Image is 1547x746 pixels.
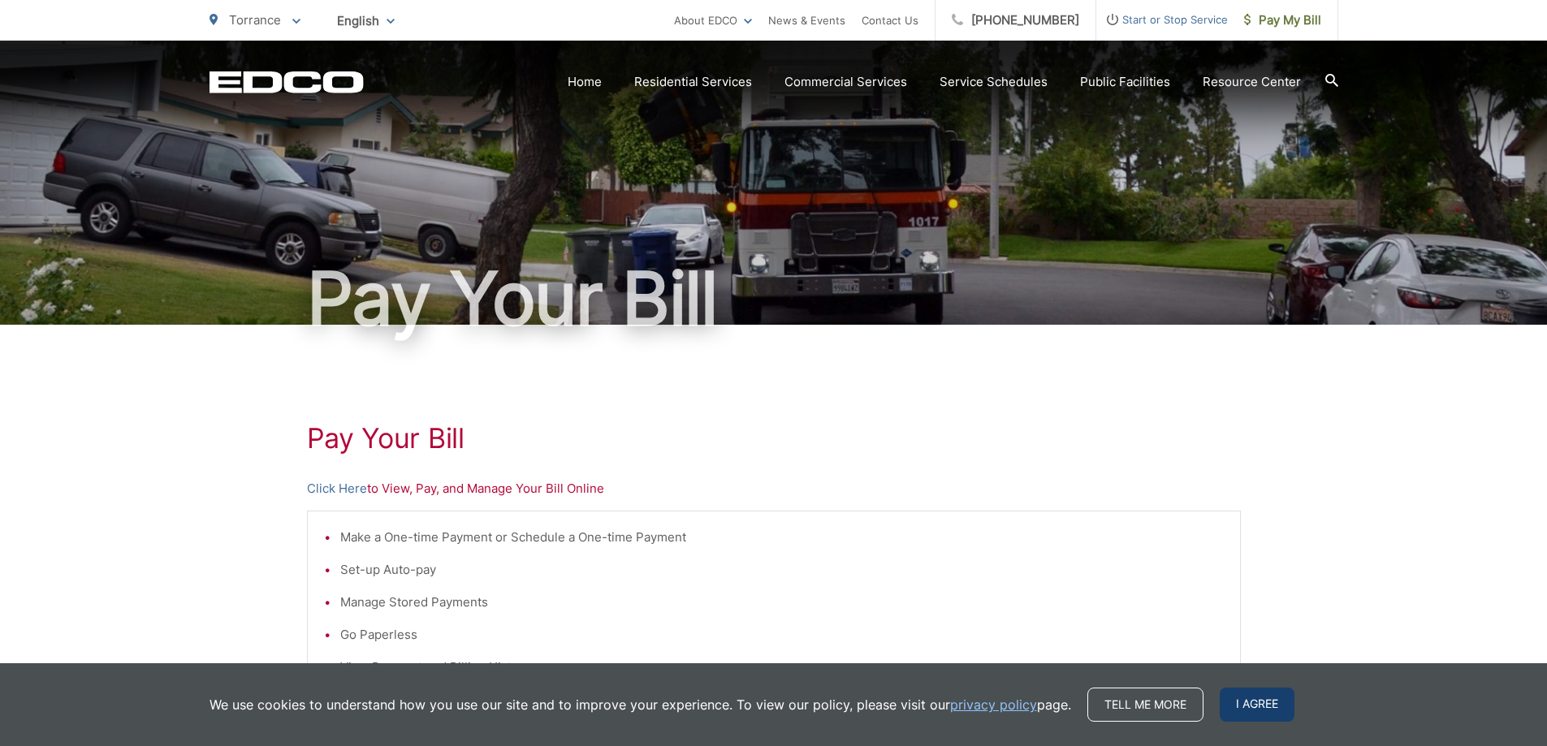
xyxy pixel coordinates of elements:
h1: Pay Your Bill [210,258,1338,339]
a: Home [568,72,602,92]
span: Torrance [229,12,281,28]
li: Manage Stored Payments [340,593,1224,612]
a: Tell me more [1087,688,1203,722]
a: EDCD logo. Return to the homepage. [210,71,364,93]
a: Residential Services [634,72,752,92]
li: Set-up Auto-pay [340,560,1224,580]
span: English [325,6,407,35]
p: We use cookies to understand how you use our site and to improve your experience. To view our pol... [210,695,1071,714]
p: to View, Pay, and Manage Your Bill Online [307,479,1241,498]
a: Contact Us [862,11,918,30]
a: News & Events [768,11,845,30]
a: Click Here [307,479,367,498]
li: Make a One-time Payment or Schedule a One-time Payment [340,528,1224,547]
span: Pay My Bill [1244,11,1321,30]
a: Resource Center [1203,72,1301,92]
a: Public Facilities [1080,72,1170,92]
li: View Payment and Billing History [340,658,1224,677]
a: privacy policy [950,695,1037,714]
a: Service Schedules [940,72,1048,92]
a: About EDCO [674,11,752,30]
li: Go Paperless [340,625,1224,645]
h1: Pay Your Bill [307,422,1241,455]
span: I agree [1220,688,1294,722]
a: Commercial Services [784,72,907,92]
